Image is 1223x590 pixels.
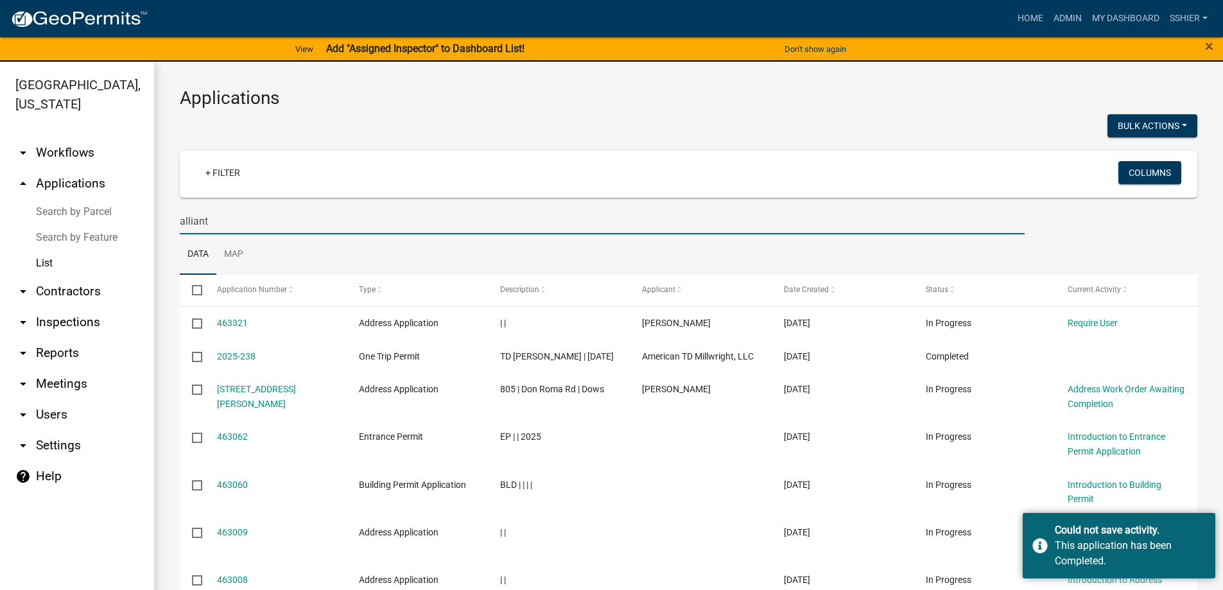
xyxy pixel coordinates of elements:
[500,575,506,585] span: | |
[784,384,810,394] span: 08/13/2025
[500,318,506,328] span: | |
[217,480,248,490] a: 463060
[500,285,539,294] span: Description
[784,285,829,294] span: Date Created
[326,42,525,55] strong: Add "Assigned Inspector" to Dashboard List!
[180,275,204,306] datatable-header-cell: Select
[784,575,810,585] span: 08/12/2025
[180,208,1025,234] input: Search for applications
[15,345,31,361] i: arrow_drop_down
[15,315,31,330] i: arrow_drop_down
[1107,114,1197,137] button: Bulk Actions
[195,161,250,184] a: + Filter
[15,145,31,161] i: arrow_drop_down
[359,575,438,585] span: Address Application
[290,39,318,60] a: View
[359,527,438,537] span: Address Application
[784,480,810,490] span: 08/13/2025
[217,285,287,294] span: Application Number
[1068,285,1121,294] span: Current Activity
[359,351,420,361] span: One Trip Permit
[1165,6,1213,31] a: sshier
[217,575,248,585] a: 463008
[926,285,948,294] span: Status
[1068,318,1118,328] a: Require User
[1068,431,1165,456] a: Introduction to Entrance Permit Application
[642,384,711,394] span: Zhan Yi
[784,527,810,537] span: 08/12/2025
[500,527,506,537] span: | |
[926,351,969,361] span: Completed
[630,275,772,306] datatable-header-cell: Applicant
[1205,39,1213,54] button: Close
[15,176,31,191] i: arrow_drop_up
[217,318,248,328] a: 463321
[15,407,31,422] i: arrow_drop_down
[1087,6,1165,31] a: My Dashboard
[500,384,604,394] span: 805 | Don Roma Rd | Dows
[500,480,532,490] span: BLD | | | |
[1055,538,1206,569] div: This application has been Completed.
[784,431,810,442] span: 08/13/2025
[1118,161,1181,184] button: Columns
[772,275,914,306] datatable-header-cell: Date Created
[180,87,1197,109] h3: Applications
[359,318,438,328] span: Address Application
[926,527,971,537] span: In Progress
[15,376,31,392] i: arrow_drop_down
[926,431,971,442] span: In Progress
[914,275,1055,306] datatable-header-cell: Status
[1055,275,1197,306] datatable-header-cell: Current Activity
[359,384,438,394] span: Address Application
[926,384,971,394] span: In Progress
[217,384,296,409] a: [STREET_ADDRESS][PERSON_NAME]
[779,39,851,60] button: Don't show again
[359,285,376,294] span: Type
[1068,480,1161,505] a: Introduction to Building Permit
[180,234,216,275] a: Data
[1055,523,1206,538] div: Could not save activity.
[1205,37,1213,55] span: ×
[926,575,971,585] span: In Progress
[488,275,630,306] datatable-header-cell: Description
[217,351,256,361] a: 2025-238
[359,480,466,490] span: Building Permit Application
[926,318,971,328] span: In Progress
[15,438,31,453] i: arrow_drop_down
[346,275,488,306] datatable-header-cell: Type
[500,431,541,442] span: EP | | 2025
[642,318,711,328] span: Travis Gerrish
[15,284,31,299] i: arrow_drop_down
[217,527,248,537] a: 463009
[204,275,346,306] datatable-header-cell: Application Number
[217,431,248,442] a: 463062
[642,285,675,294] span: Applicant
[500,351,614,361] span: TD Millwright | 08/13/2025
[1068,384,1184,409] a: Address Work Order Awaiting Completion
[784,318,810,328] span: 08/13/2025
[784,351,810,361] span: 08/13/2025
[15,469,31,484] i: help
[1012,6,1048,31] a: Home
[1048,6,1087,31] a: Admin
[359,431,423,442] span: Entrance Permit
[642,351,754,361] span: American TD Millwright, LLC
[926,480,971,490] span: In Progress
[216,234,251,275] a: Map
